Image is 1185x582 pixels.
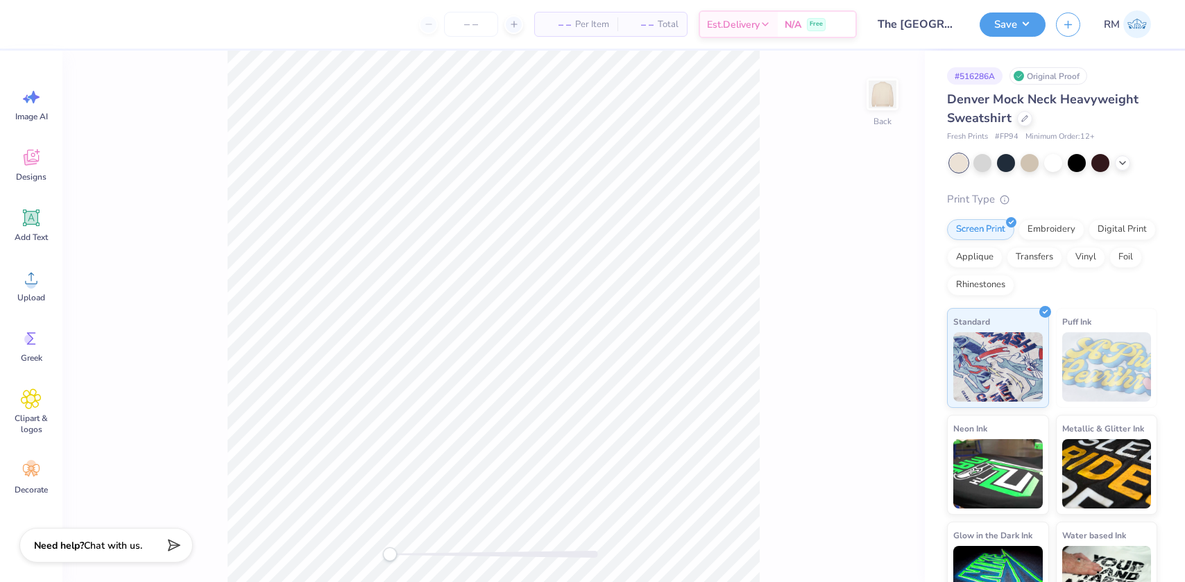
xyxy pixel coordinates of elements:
span: Add Text [15,232,48,243]
button: Save [980,12,1046,37]
span: Free [810,19,823,29]
span: RM [1104,17,1120,33]
span: Minimum Order: 12 + [1025,131,1095,143]
span: Designs [16,171,46,182]
span: Total [658,17,679,32]
span: Chat with us. [84,539,142,552]
span: Decorate [15,484,48,495]
img: Standard [953,332,1043,402]
div: Print Type [947,191,1157,207]
a: RM [1098,10,1157,38]
span: – – [543,17,571,32]
div: # 516286A [947,67,1003,85]
span: Upload [17,292,45,303]
span: Neon Ink [953,421,987,436]
img: Back [869,80,896,108]
div: Rhinestones [947,275,1014,296]
div: Back [873,115,892,128]
div: Accessibility label [383,547,397,561]
img: Puff Ink [1062,332,1152,402]
span: Puff Ink [1062,314,1091,329]
span: Image AI [15,111,48,122]
div: Vinyl [1066,247,1105,268]
div: Digital Print [1089,219,1156,240]
span: Glow in the Dark Ink [953,528,1032,542]
span: N/A [785,17,801,32]
span: Fresh Prints [947,131,988,143]
img: Roberta Manuel [1123,10,1151,38]
span: Metallic & Glitter Ink [1062,421,1144,436]
span: Per Item [575,17,609,32]
span: Standard [953,314,990,329]
div: Screen Print [947,219,1014,240]
strong: Need help? [34,539,84,552]
div: Original Proof [1009,67,1087,85]
img: Neon Ink [953,439,1043,508]
input: – – [444,12,498,37]
img: Metallic & Glitter Ink [1062,439,1152,508]
span: Clipart & logos [8,413,54,435]
div: Foil [1109,247,1142,268]
span: Est. Delivery [707,17,760,32]
span: Denver Mock Neck Heavyweight Sweatshirt [947,91,1139,126]
span: Greek [21,352,42,363]
div: Transfers [1007,247,1062,268]
span: # FP94 [995,131,1018,143]
input: Untitled Design [867,10,969,38]
div: Embroidery [1018,219,1084,240]
div: Applique [947,247,1003,268]
span: – – [626,17,654,32]
span: Water based Ink [1062,528,1126,542]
